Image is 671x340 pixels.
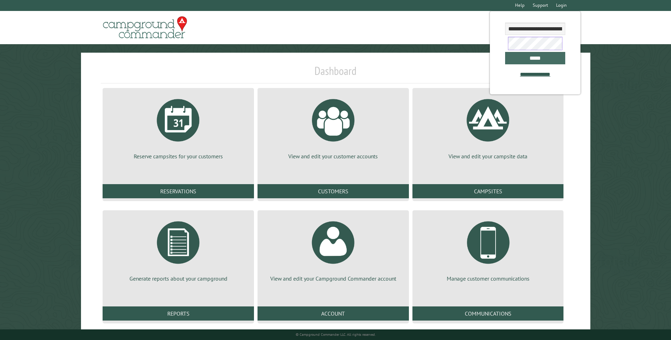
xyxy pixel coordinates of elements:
[111,94,245,160] a: Reserve campsites for your customers
[412,306,564,321] a: Communications
[266,216,400,282] a: View and edit your Campground Commander account
[421,94,555,160] a: View and edit your campsite data
[111,216,245,282] a: Generate reports about your campground
[421,275,555,282] p: Manage customer communications
[421,152,555,160] p: View and edit your campsite data
[296,332,376,337] small: © Campground Commander LLC. All rights reserved.
[111,275,245,282] p: Generate reports about your campground
[266,94,400,160] a: View and edit your customer accounts
[111,152,245,160] p: Reserve campsites for your customers
[103,184,254,198] a: Reservations
[421,216,555,282] a: Manage customer communications
[412,184,564,198] a: Campsites
[258,184,409,198] a: Customers
[266,275,400,282] p: View and edit your Campground Commander account
[258,306,409,321] a: Account
[266,152,400,160] p: View and edit your customer accounts
[101,14,189,41] img: Campground Commander
[101,64,570,83] h1: Dashboard
[103,306,254,321] a: Reports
